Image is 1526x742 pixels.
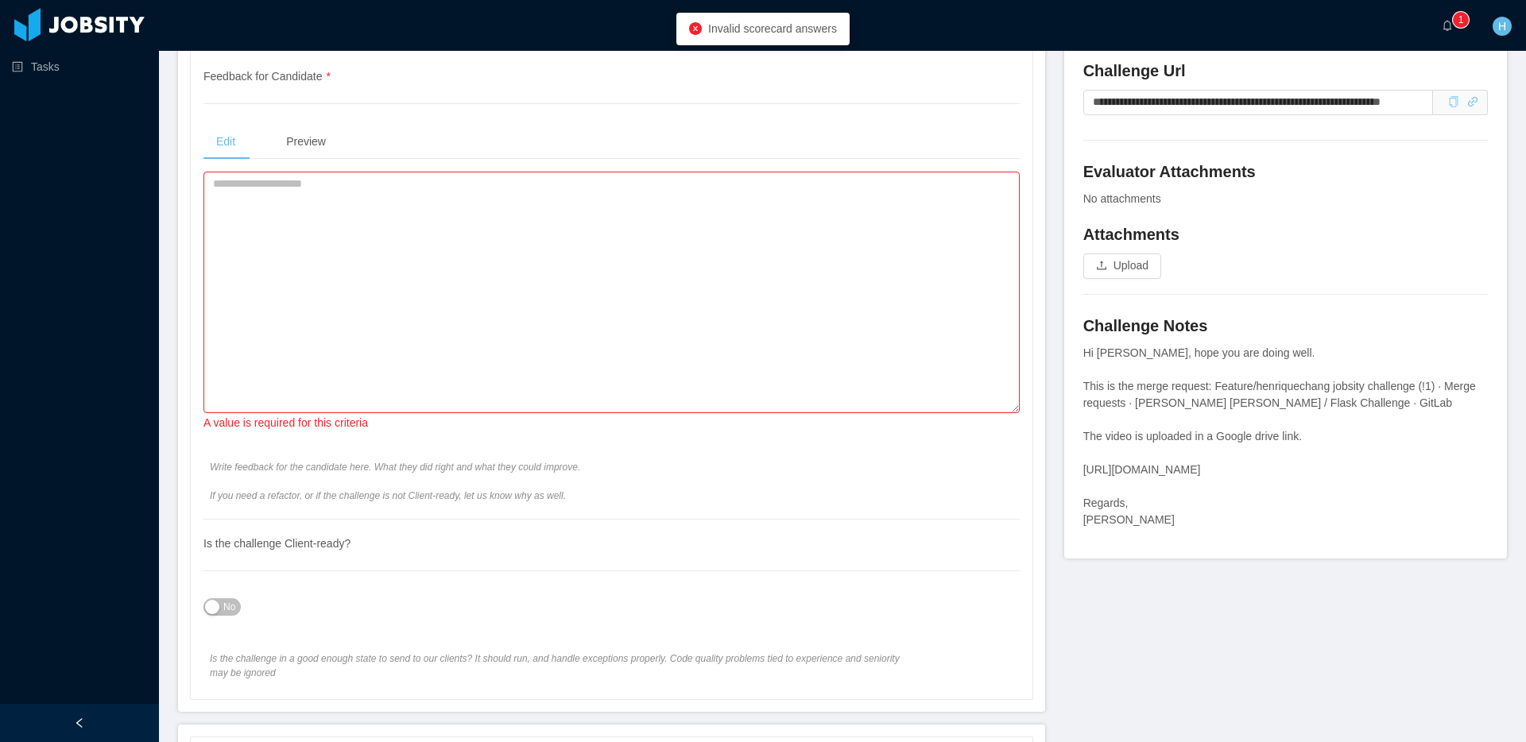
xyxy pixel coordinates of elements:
[1453,12,1469,28] sup: 1
[1083,315,1488,337] h4: Challenge Notes
[203,537,351,550] span: Is the challenge Client-ready?
[210,460,911,503] span: Write feedback for the candidate here. What they did right and what they could improve. If you ne...
[1448,96,1459,107] i: icon: copy
[1083,345,1488,528] div: Hi [PERSON_NAME], hope you are doing well. This is the merge request: Feature/henriquechang jobsi...
[273,124,339,160] div: Preview
[203,124,248,160] div: Edit
[203,415,1020,432] div: A value is required for this criteria
[1083,191,1488,207] div: No attachments
[1083,223,1488,245] h4: Attachments
[1083,253,1161,279] button: icon: uploadUpload
[1448,94,1459,110] div: Copy
[210,651,911,680] span: Is the challenge in a good enough state to send to our clients? It should run, and handle excepti...
[12,51,146,83] a: icon: profileTasks
[223,599,235,615] span: No
[1083,259,1161,272] span: icon: uploadUpload
[1498,17,1506,36] span: H
[1442,20,1453,31] i: icon: bell
[203,70,331,83] span: Feedback for Candidate
[689,22,702,35] i: icon: close-circle
[708,22,837,35] span: Invalid scorecard answers
[1083,160,1488,183] h4: Evaluator Attachments
[1083,60,1488,82] h4: Challenge Url
[1467,95,1478,108] a: icon: link
[1467,96,1478,107] i: icon: link
[1458,12,1464,28] p: 1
